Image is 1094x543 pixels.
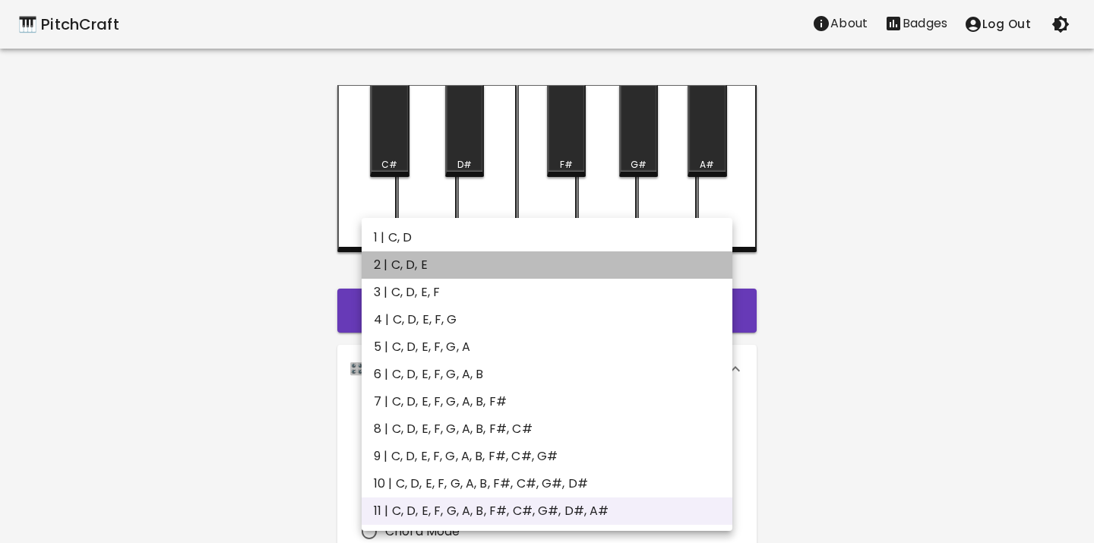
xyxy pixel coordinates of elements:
[362,251,732,279] li: 2 | C, D, E
[362,306,732,333] li: 4 | C, D, E, F, G
[362,224,732,251] li: 1 | C, D
[362,443,732,470] li: 9 | C, D, E, F, G, A, B, F#, C#, G#
[362,470,732,497] li: 10 | C, D, E, F, G, A, B, F#, C#, G#, D#
[362,388,732,415] li: 7 | C, D, E, F, G, A, B, F#
[362,415,732,443] li: 8 | C, D, E, F, G, A, B, F#, C#
[362,333,732,361] li: 5 | C, D, E, F, G, A
[362,497,732,525] li: 11 | C, D, E, F, G, A, B, F#, C#, G#, D#, A#
[362,279,732,306] li: 3 | C, D, E, F
[362,361,732,388] li: 6 | C, D, E, F, G, A, B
